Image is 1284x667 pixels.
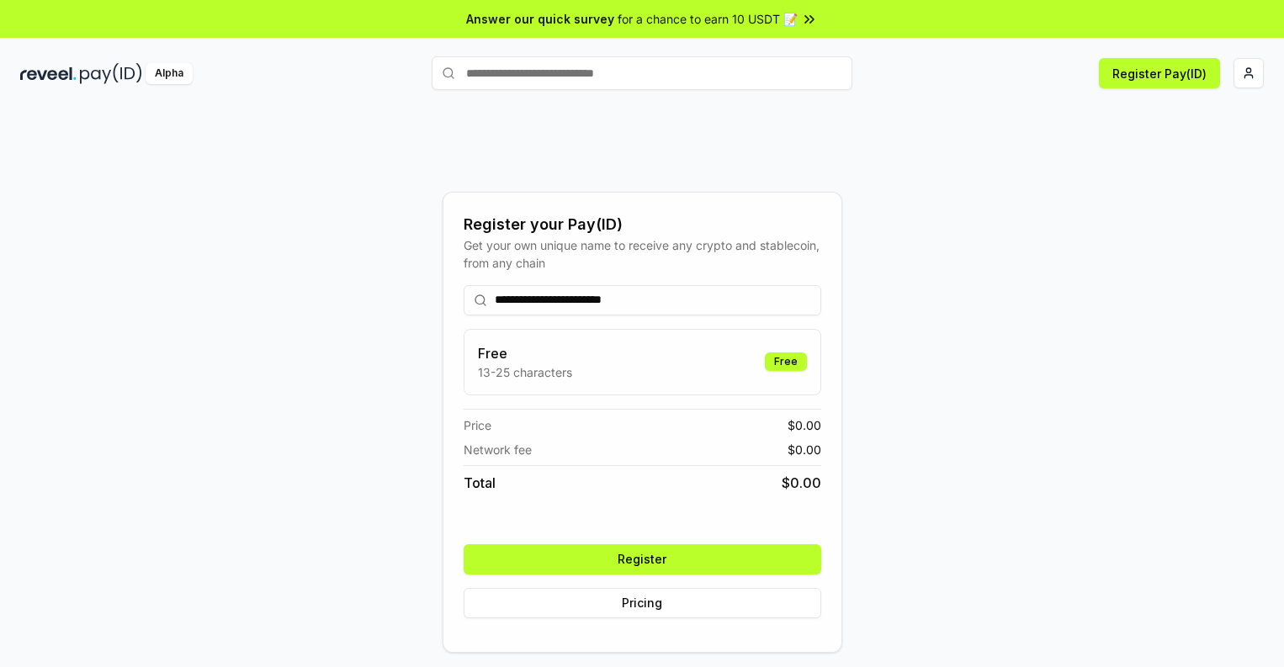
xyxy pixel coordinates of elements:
[464,441,532,458] span: Network fee
[618,10,798,28] span: for a chance to earn 10 USDT 📝
[788,416,821,434] span: $ 0.00
[464,544,821,574] button: Register
[1099,58,1220,88] button: Register Pay(ID)
[478,343,572,363] h3: Free
[464,416,491,434] span: Price
[464,588,821,618] button: Pricing
[782,473,821,493] span: $ 0.00
[466,10,614,28] span: Answer our quick survey
[20,63,77,84] img: reveel_dark
[478,363,572,381] p: 13-25 characters
[464,213,821,236] div: Register your Pay(ID)
[80,63,142,84] img: pay_id
[765,352,807,371] div: Free
[464,236,821,272] div: Get your own unique name to receive any crypto and stablecoin, from any chain
[146,63,193,84] div: Alpha
[464,473,496,493] span: Total
[788,441,821,458] span: $ 0.00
